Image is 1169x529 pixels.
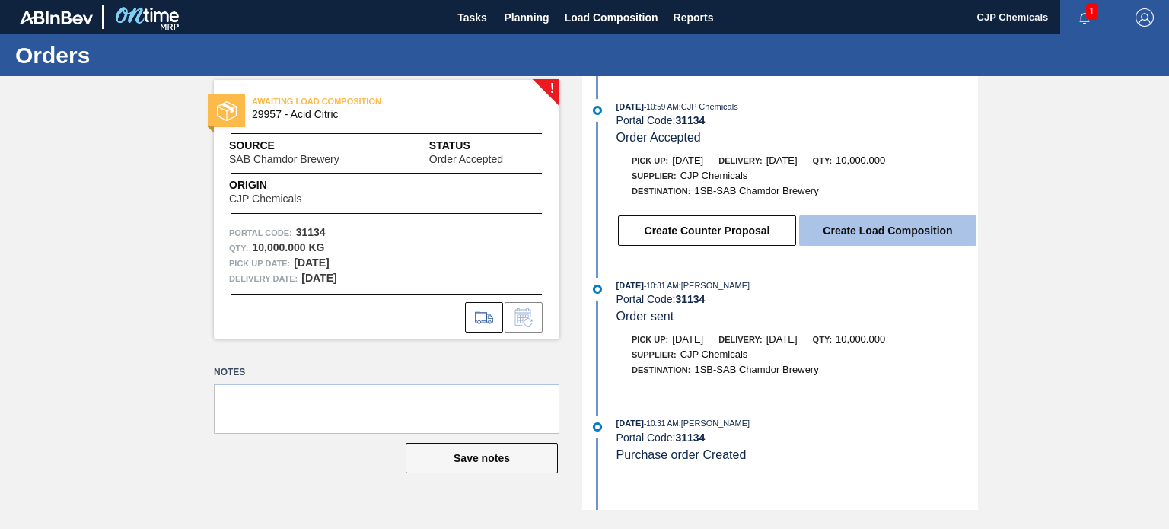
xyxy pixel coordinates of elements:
span: Purchase order Created [616,448,747,461]
span: Reports [674,8,714,27]
span: Destination: [632,186,690,196]
span: Qty : [229,241,248,256]
div: Inform order change [505,302,543,333]
span: SAB Chamdor Brewery [229,154,339,165]
h1: Orders [15,46,285,64]
span: 1SB-SAB Chamdor Brewery [694,364,818,375]
strong: 31134 [675,293,705,305]
span: Qty: [813,156,832,165]
span: : [PERSON_NAME] [679,281,750,290]
div: Portal Code: [616,114,978,126]
span: Pick up Date: [229,256,290,271]
span: Load Composition [565,8,658,27]
span: CJP Chemicals [680,170,748,181]
div: Portal Code: [616,293,978,305]
span: Status [429,138,544,154]
img: atual [593,422,602,432]
span: 1 [1086,3,1097,20]
span: [DATE] [672,155,703,166]
span: Supplier: [632,171,677,180]
span: Order Accepted [616,131,701,144]
span: [DATE] [616,281,644,290]
strong: 31134 [675,432,705,444]
span: : [PERSON_NAME] [679,419,750,428]
span: Supplier: [632,350,677,359]
span: [DATE] [672,333,703,345]
span: Pick up: [632,335,668,344]
img: status [217,101,237,121]
span: CJP Chemicals [680,349,748,360]
span: Planning [505,8,549,27]
span: 10,000.000 [836,155,885,166]
span: AWAITING LOAD COMPOSITION [252,94,465,109]
span: [DATE] [616,102,644,111]
span: Pick up: [632,156,668,165]
img: Logout [1136,8,1154,27]
span: : CJP Chemicals [679,102,738,111]
span: Order sent [616,310,674,323]
span: Tasks [456,8,489,27]
span: 10,000.000 [836,333,885,345]
strong: 31134 [296,226,326,238]
span: 29957 - Acid Citric [252,109,528,120]
button: Create Load Composition [799,215,976,246]
span: Delivery: [718,335,762,344]
div: Portal Code: [616,432,978,444]
span: Qty: [813,335,832,344]
span: - 10:31 AM [644,419,679,428]
strong: [DATE] [301,272,336,284]
button: Notifications [1060,7,1109,28]
label: Notes [214,362,559,384]
img: atual [593,106,602,115]
div: Go to Load Composition [465,302,503,333]
span: Delivery Date: [229,271,298,286]
span: Order Accepted [429,154,503,165]
button: Save notes [406,443,558,473]
span: [DATE] [766,333,798,345]
span: [DATE] [616,419,644,428]
span: - 10:59 AM [644,103,679,111]
span: Delivery: [718,156,762,165]
span: Portal Code: [229,225,292,241]
span: - 10:31 AM [644,282,679,290]
img: TNhmsLtSVTkK8tSr43FrP2fwEKptu5GPRR3wAAAABJRU5ErkJggg== [20,11,93,24]
strong: 31134 [675,114,705,126]
span: Origin [229,177,339,193]
strong: 10,000.000 KG [252,241,324,253]
button: Create Counter Proposal [618,215,796,246]
img: atual [593,285,602,294]
strong: [DATE] [294,257,329,269]
span: 1SB-SAB Chamdor Brewery [694,185,818,196]
span: CJP Chemicals [229,193,301,205]
span: [DATE] [766,155,798,166]
span: Source [229,138,385,154]
span: Destination: [632,365,690,374]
